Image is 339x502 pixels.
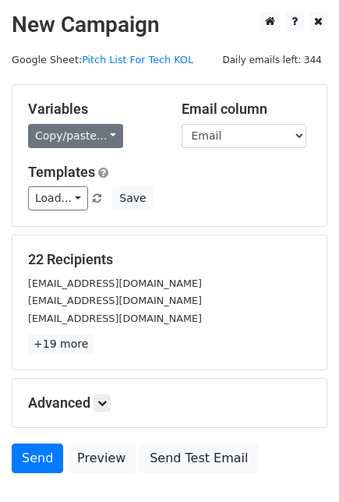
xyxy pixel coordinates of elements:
h5: Advanced [28,394,311,412]
a: Daily emails left: 344 [217,54,327,65]
a: Pitch List For Tech KOL [82,54,193,65]
a: Copy/paste... [28,124,123,148]
small: [EMAIL_ADDRESS][DOMAIN_NAME] [28,313,202,324]
a: +19 more [28,334,94,354]
h5: Variables [28,101,158,118]
small: Google Sheet: [12,54,193,65]
a: Load... [28,186,88,210]
a: Preview [67,444,136,473]
a: Templates [28,164,95,180]
small: [EMAIL_ADDRESS][DOMAIN_NAME] [28,278,202,289]
h5: Email column [182,101,312,118]
button: Save [112,186,153,210]
span: Daily emails left: 344 [217,51,327,69]
iframe: Chat Widget [261,427,339,502]
h2: New Campaign [12,12,327,38]
a: Send [12,444,63,473]
h5: 22 Recipients [28,251,311,268]
a: Send Test Email [139,444,258,473]
small: [EMAIL_ADDRESS][DOMAIN_NAME] [28,295,202,306]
